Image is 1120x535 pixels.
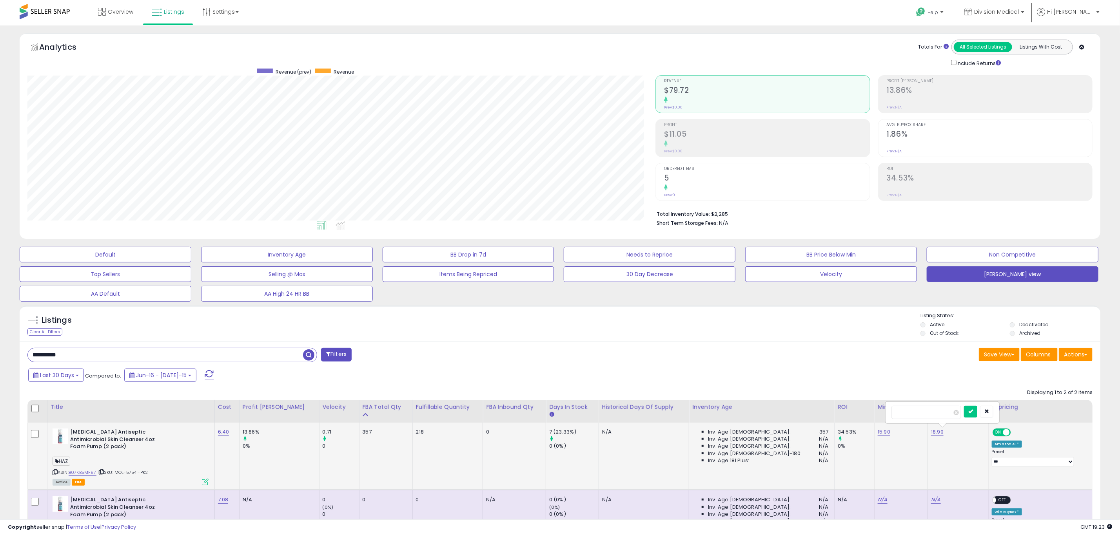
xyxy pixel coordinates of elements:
div: 0 [363,496,407,503]
div: Velocity [323,403,356,411]
small: Prev: $0.00 [664,149,683,154]
div: 0 (0%) [549,443,599,450]
div: N/A [243,496,313,503]
a: 7.08 [218,496,229,504]
div: seller snap | | [8,524,136,531]
div: 13.86% [243,428,319,436]
div: N/A [602,428,683,436]
span: | SKU: MOL-57541-PK2 [98,469,148,475]
label: Deactivated [1019,321,1049,328]
span: N/A [819,457,828,464]
label: Out of Stock [930,330,959,336]
h2: 34.53% [887,174,1092,184]
small: Days In Stock. [549,411,554,418]
button: Selling @ Max [201,266,373,282]
span: Hi [PERSON_NAME] [1047,8,1094,16]
div: 0 [323,496,359,503]
b: Short Term Storage Fees: [657,220,718,226]
a: 15.90 [878,428,890,436]
small: (0%) [549,504,560,510]
a: Terms of Use [67,523,100,531]
span: N/A [819,504,828,511]
span: N/A [819,450,828,457]
button: Save View [979,348,1020,361]
div: ROI [838,403,871,411]
h2: $11.05 [664,130,869,140]
div: Min Price [878,403,924,411]
button: BB Price Below Min [745,247,917,262]
button: Needs to Reprice [564,247,735,262]
div: 0 [416,496,477,503]
button: Items Being Repriced [383,266,554,282]
div: Cost [218,403,236,411]
strong: Copyright [8,523,36,531]
span: Avg. Buybox Share [887,123,1092,127]
div: 34.53% [838,428,874,436]
div: Displaying 1 to 2 of 2 items [1027,389,1093,396]
span: ON [993,429,1003,436]
span: FBA [72,479,85,486]
div: Historical Days Of Supply [602,403,686,411]
h2: 13.86% [887,86,1092,96]
button: All Selected Listings [954,42,1012,52]
button: Filters [321,348,352,361]
div: 0 (0%) [549,511,599,518]
button: Top Sellers [20,266,191,282]
span: OFF [1009,429,1022,436]
a: 6.40 [218,428,229,436]
button: Velocity [745,266,917,282]
button: Columns [1021,348,1058,361]
div: 0 [323,443,359,450]
small: Prev: N/A [887,193,902,197]
div: N/A [602,496,683,503]
button: Default [20,247,191,262]
div: 0 [323,511,359,518]
a: N/A [878,496,887,504]
button: Actions [1059,348,1093,361]
button: AA High 24 HR BB [201,286,373,302]
div: 0 (0%) [549,496,599,503]
span: Listings [164,8,184,16]
h2: 5 [664,174,869,184]
div: Include Returns [946,58,1010,67]
div: Amazon AI * [992,441,1022,448]
span: All listings currently available for purchase on Amazon [53,479,71,486]
div: ASIN: [53,428,209,484]
div: Profit [PERSON_NAME] [243,403,316,411]
span: Inv. Age [DEMOGRAPHIC_DATA]: [708,504,791,511]
span: Columns [1026,351,1051,358]
button: Inventory Age [201,247,373,262]
button: Non Competitive [927,247,1098,262]
span: Revenue [334,69,354,75]
span: Last 30 Days [40,371,74,379]
span: Inv. Age [DEMOGRAPHIC_DATA]: [708,436,791,443]
button: Last 30 Days [28,369,84,382]
button: 30 Day Decrease [564,266,735,282]
small: Prev: 0 [664,193,675,197]
button: BB Drop in 7d [383,247,554,262]
span: Inv. Age [DEMOGRAPHIC_DATA]: [708,496,791,503]
span: OFF [996,497,1009,504]
h2: $79.72 [664,86,869,96]
div: N/A [838,496,868,503]
a: N/A [931,496,940,504]
div: Totals For [918,43,949,51]
h5: Listings [42,315,72,326]
div: Inventory Age [692,403,831,411]
span: Profit [664,123,869,127]
span: N/A [819,511,828,518]
b: [MEDICAL_DATA] Antiseptic Antimicrobial Skin Cleanser 4oz Foam Pump (2 pack) [70,496,165,520]
span: Help [928,9,938,16]
span: Inv. Age [DEMOGRAPHIC_DATA]: [708,428,791,436]
span: HAZ [53,457,71,466]
button: Listings With Cost [1012,42,1070,52]
div: Repricing [992,403,1089,411]
span: Inv. Age [DEMOGRAPHIC_DATA]: [708,443,791,450]
div: 0% [243,443,319,450]
label: Archived [1019,330,1040,336]
small: Prev: N/A [887,105,902,110]
div: FBA Total Qty [363,403,409,411]
small: Prev: N/A [887,149,902,154]
i: Get Help [916,7,926,17]
span: Inv. Age 181 Plus: [708,457,749,464]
